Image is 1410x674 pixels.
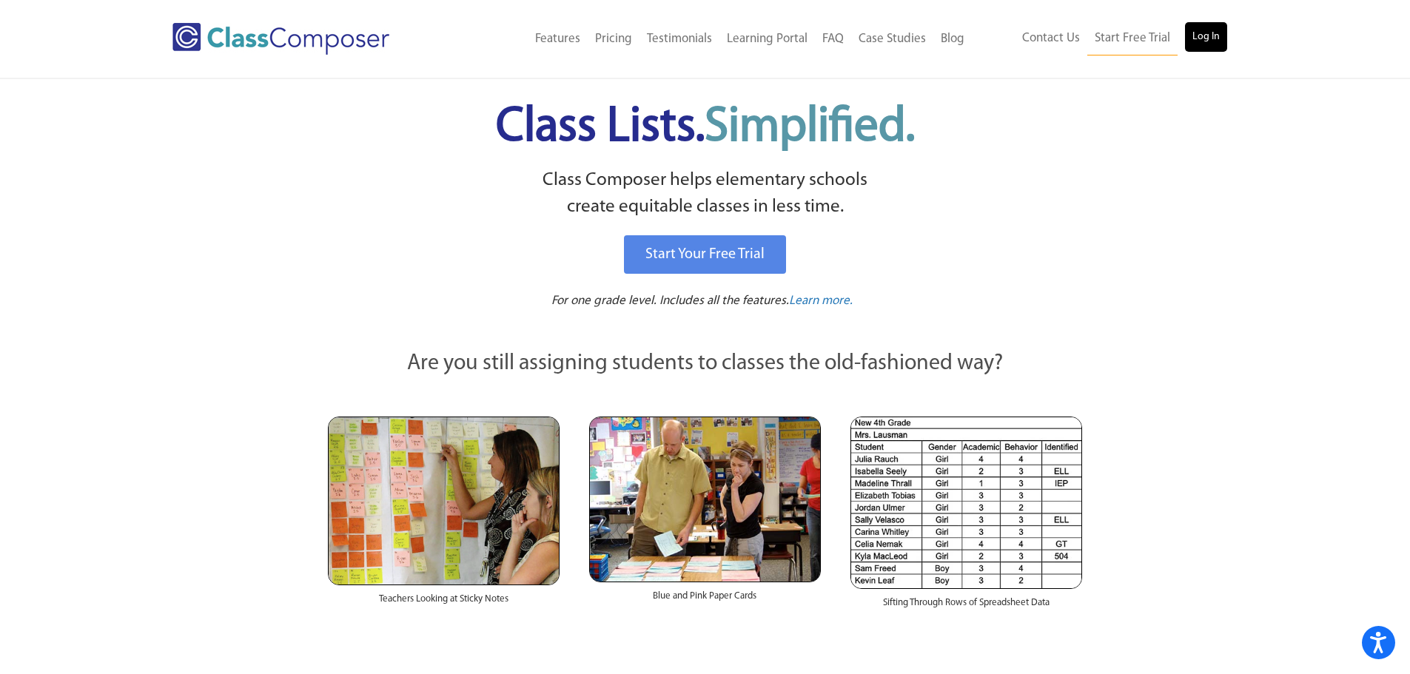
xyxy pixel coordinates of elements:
a: Blog [933,23,972,55]
a: Testimonials [639,23,719,55]
img: Spreadsheets [850,417,1082,589]
div: Sifting Through Rows of Spreadsheet Data [850,589,1082,624]
a: Case Studies [851,23,933,55]
span: Learn more. [789,294,853,307]
a: Features [528,23,588,55]
a: FAQ [815,23,851,55]
a: Contact Us [1015,22,1087,55]
span: For one grade level. Includes all the features. [551,294,789,307]
nav: Header Menu [972,22,1227,55]
img: Blue and Pink Paper Cards [589,417,821,582]
a: Learning Portal [719,23,815,55]
div: Teachers Looking at Sticky Notes [328,585,560,621]
a: Pricing [588,23,639,55]
span: Simplified. [705,104,915,152]
span: Class Lists. [496,104,915,152]
div: Blue and Pink Paper Cards [589,582,821,618]
img: Class Composer [172,23,389,55]
nav: Header Menu [450,23,972,55]
a: Learn more. [789,292,853,311]
a: Log In [1185,22,1227,52]
a: Start Free Trial [1087,22,1178,55]
img: Teachers Looking at Sticky Notes [328,417,560,585]
span: Start Your Free Trial [645,247,765,262]
a: Start Your Free Trial [624,235,786,274]
p: Class Composer helps elementary schools create equitable classes in less time. [326,167,1085,221]
p: Are you still assigning students to classes the old-fashioned way? [328,348,1083,380]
